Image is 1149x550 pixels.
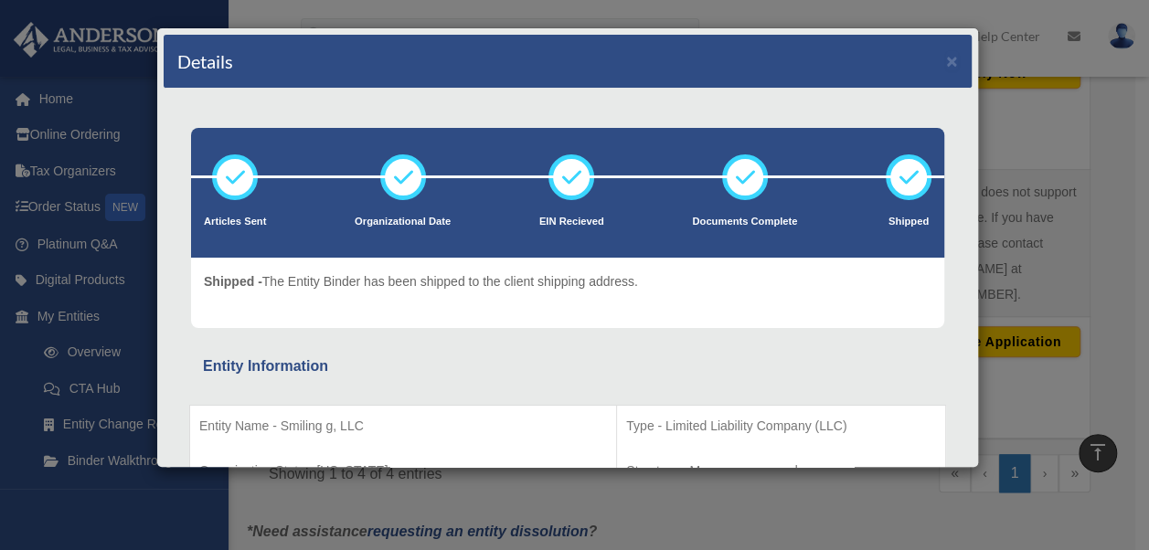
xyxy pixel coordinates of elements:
[204,213,266,231] p: Articles Sent
[203,354,932,379] div: Entity Information
[177,48,233,74] h4: Details
[199,415,607,438] p: Entity Name - Smiling g, LLC
[199,460,607,482] p: Organization State - [US_STATE]
[626,415,936,438] p: Type - Limited Liability Company (LLC)
[355,213,451,231] p: Organizational Date
[946,51,958,70] button: ×
[204,270,638,293] p: The Entity Binder has been shipped to the client shipping address.
[692,213,797,231] p: Documents Complete
[204,274,262,289] span: Shipped -
[626,460,936,482] p: Structure - Manager-managed
[886,213,931,231] p: Shipped
[539,213,604,231] p: EIN Recieved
